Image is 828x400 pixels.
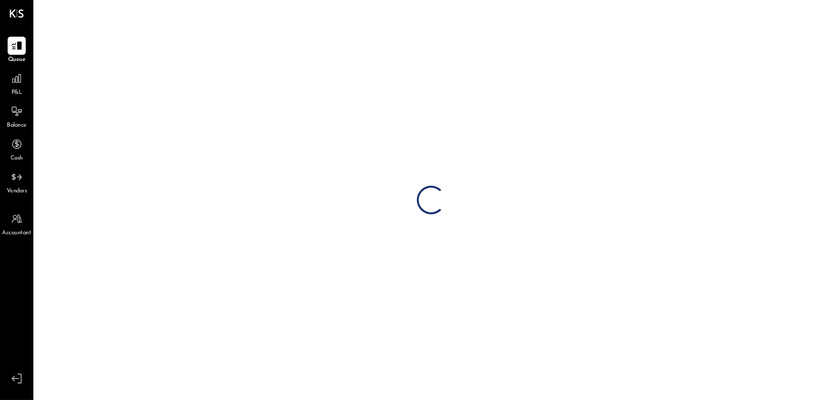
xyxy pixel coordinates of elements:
span: Vendors [7,187,27,196]
span: P&L [11,89,22,97]
a: Vendors [0,168,33,196]
a: P&L [0,70,33,97]
span: Queue [8,56,26,64]
a: Queue [0,37,33,64]
a: Cash [0,135,33,163]
span: Accountant [2,229,31,238]
a: Balance [0,102,33,130]
span: Balance [7,121,27,130]
a: Accountant [0,210,33,238]
span: Cash [10,154,23,163]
